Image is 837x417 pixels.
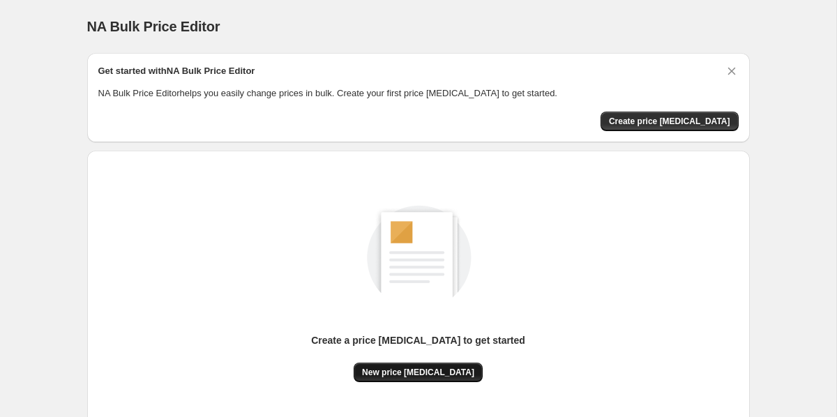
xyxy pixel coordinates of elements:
[98,86,739,100] p: NA Bulk Price Editor helps you easily change prices in bulk. Create your first price [MEDICAL_DAT...
[601,112,739,131] button: Create price change job
[609,116,730,127] span: Create price [MEDICAL_DATA]
[354,363,483,382] button: New price [MEDICAL_DATA]
[362,367,474,378] span: New price [MEDICAL_DATA]
[87,19,220,34] span: NA Bulk Price Editor
[98,64,255,78] h2: Get started with NA Bulk Price Editor
[725,64,739,78] button: Dismiss card
[311,333,525,347] p: Create a price [MEDICAL_DATA] to get started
